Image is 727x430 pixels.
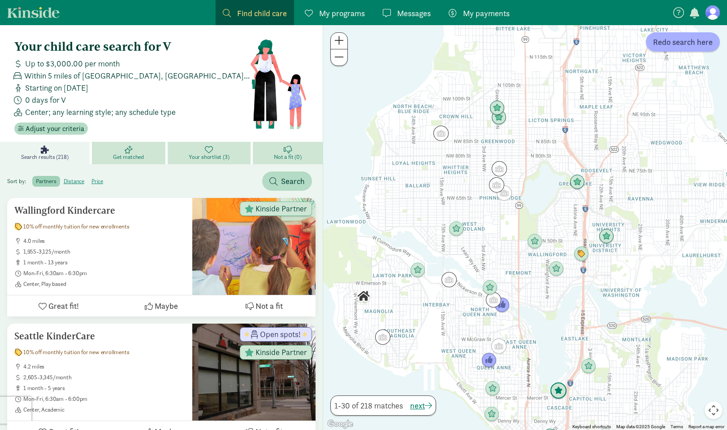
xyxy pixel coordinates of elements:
span: Map data ©2025 Google [616,424,665,429]
span: Sort by: [7,177,31,185]
div: Click to see details [527,234,542,249]
a: Report a map error [688,424,724,429]
button: Redo search here [646,32,720,52]
div: Click to see details [486,292,501,307]
div: Click to see details [489,101,505,116]
span: Mon-Fri, 6:30am - 6:00pm [23,395,185,403]
span: Center; any learning style; any schedule type [25,106,176,118]
div: Click to see details [489,177,504,193]
a: Open this area in Google Maps (opens a new window) [325,418,355,430]
a: Your shortlist (3) [168,142,253,164]
span: Center, Academic [23,406,185,413]
span: Adjust your criteria [26,123,84,134]
button: next [410,399,432,412]
span: Your shortlist (3) [189,154,229,161]
label: partners [32,176,60,187]
div: Click to see details [433,126,449,141]
span: 0 days for V [25,94,66,106]
span: Within 5 miles of [GEOGRAPHIC_DATA], [GEOGRAPHIC_DATA] 98199 [24,70,250,82]
h5: Seattle KinderCare [14,331,185,342]
span: Maybe [155,300,178,312]
div: Click to see details [356,289,371,304]
span: Open spots! [260,330,301,338]
span: Search [281,175,305,187]
div: Click to see details [497,185,512,201]
div: Click to see details [599,229,614,244]
div: Click to see details [491,110,506,125]
span: Starting on [DATE] [25,82,88,94]
a: Terms (opens in new tab) [671,424,683,429]
button: Maybe [110,295,212,316]
span: 10% off monthly tuition for new enrollments [23,349,129,356]
span: 10% off monthly tuition for new enrollments [23,223,129,230]
a: Kinside [7,7,60,18]
span: Not a fit (0) [274,154,301,161]
img: Google [325,418,355,430]
span: Up to $3,000.00 per month [25,57,120,70]
span: My payments [463,7,510,19]
div: Click to see details [581,359,596,374]
button: Not a fit [213,295,316,316]
span: Mon-Fri, 6:30am - 6:30pm [23,270,185,277]
div: Click to see details [494,298,510,313]
span: 1-30 of 218 matches [334,399,403,412]
span: Great fit! [48,300,79,312]
span: Search results (218) [21,154,68,161]
div: Click to see details [481,353,497,368]
span: 1,955-3,125/month [23,248,185,255]
div: Click to see details [484,407,499,422]
div: Click to see details [574,246,589,262]
span: 4.2 miles [23,363,185,370]
span: My programs [319,7,365,19]
div: Click to see details [482,280,498,295]
div: Click to see details [549,261,564,276]
span: 4.0 miles [23,237,185,245]
div: Click to see details [491,338,506,354]
h4: Your child care search for V [14,39,250,54]
div: Click to see details [550,382,567,399]
span: 2,605-3,345/month [23,374,185,381]
span: Redo search here [653,36,713,48]
a: Not a fit (0) [253,142,323,164]
div: Click to see details [449,221,464,237]
span: Center, Play based [23,281,185,288]
button: Adjust your criteria [14,123,88,135]
div: Click to see details [485,381,500,396]
div: Click to see details [441,272,457,287]
label: distance [60,176,88,187]
span: Kinside Partner [255,205,307,213]
span: 1 month - 5 years [23,385,185,392]
div: Click to see details [570,175,585,190]
button: Keyboard shortcuts [572,424,611,430]
a: Get matched [92,142,168,164]
span: 1 month - 13 years [23,259,185,266]
button: Map camera controls [705,401,723,419]
label: price [88,176,107,187]
span: Not a fit [255,300,283,312]
div: Click to see details [410,263,425,278]
button: Search [262,171,312,191]
span: Get matched [113,154,144,161]
div: Click to see details [492,161,507,176]
span: Messages [397,7,431,19]
span: Find child care [237,7,287,19]
button: Great fit! [7,295,110,316]
div: Click to see details [375,329,390,345]
span: Kinside Partner [255,348,307,356]
h5: Wallingford Kindercare [14,205,185,216]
